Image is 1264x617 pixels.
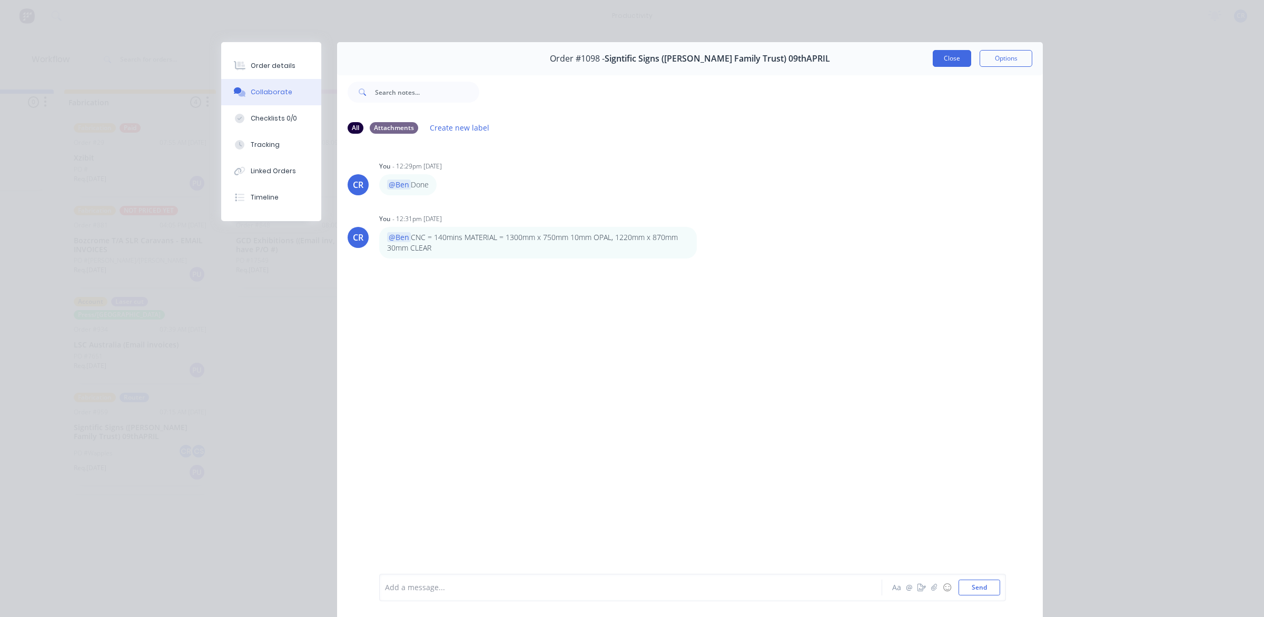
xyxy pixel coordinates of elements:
[221,79,321,105] button: Collaborate
[424,121,495,135] button: Create new label
[941,581,953,594] button: ☺
[221,53,321,79] button: Order details
[251,166,296,176] div: Linked Orders
[959,580,1000,595] button: Send
[980,50,1032,67] button: Options
[392,214,442,224] div: - 12:31pm [DATE]
[387,180,411,190] span: @Ben
[379,162,390,171] div: You
[370,122,418,134] div: Attachments
[550,54,605,64] span: Order #1098 -
[605,54,830,64] span: Signtific Signs ([PERSON_NAME] Family Trust) 09thAPRIL
[387,180,429,190] p: Done
[353,231,363,244] div: CR
[348,122,363,134] div: All
[933,50,971,67] button: Close
[221,184,321,211] button: Timeline
[221,132,321,158] button: Tracking
[251,87,292,97] div: Collaborate
[353,178,363,191] div: CR
[251,193,279,202] div: Timeline
[375,82,479,103] input: Search notes...
[392,162,442,171] div: - 12:29pm [DATE]
[387,232,411,242] span: @Ben
[379,214,390,224] div: You
[251,114,297,123] div: Checklists 0/0
[221,158,321,184] button: Linked Orders
[890,581,903,594] button: Aa
[251,140,280,150] div: Tracking
[903,581,915,594] button: @
[251,61,295,71] div: Order details
[387,232,689,254] p: CNC = 140mins MATERIAL = 1300mm x 750mm 10mm OPAL, 1220mm x 870mm 30mm CLEAR
[221,105,321,132] button: Checklists 0/0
